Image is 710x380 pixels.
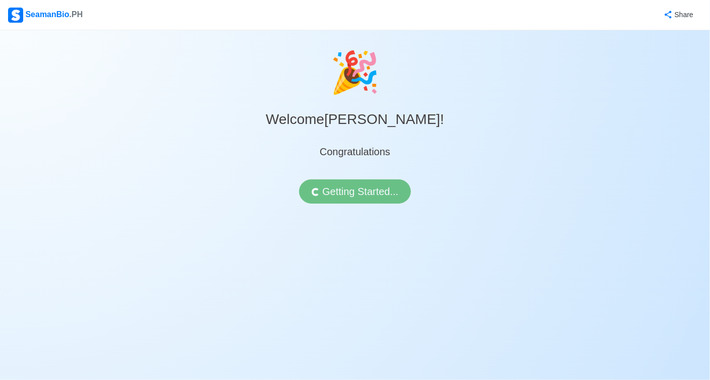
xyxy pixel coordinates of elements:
h3: Welcome [PERSON_NAME] ! [266,103,444,128]
div: celebrate [330,42,380,103]
button: Share [654,5,702,25]
div: Congratulations [320,144,390,159]
span: .PH [69,10,83,19]
button: Getting Started... [299,179,411,204]
img: Logo [8,8,23,23]
div: SeamanBio [8,8,83,23]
